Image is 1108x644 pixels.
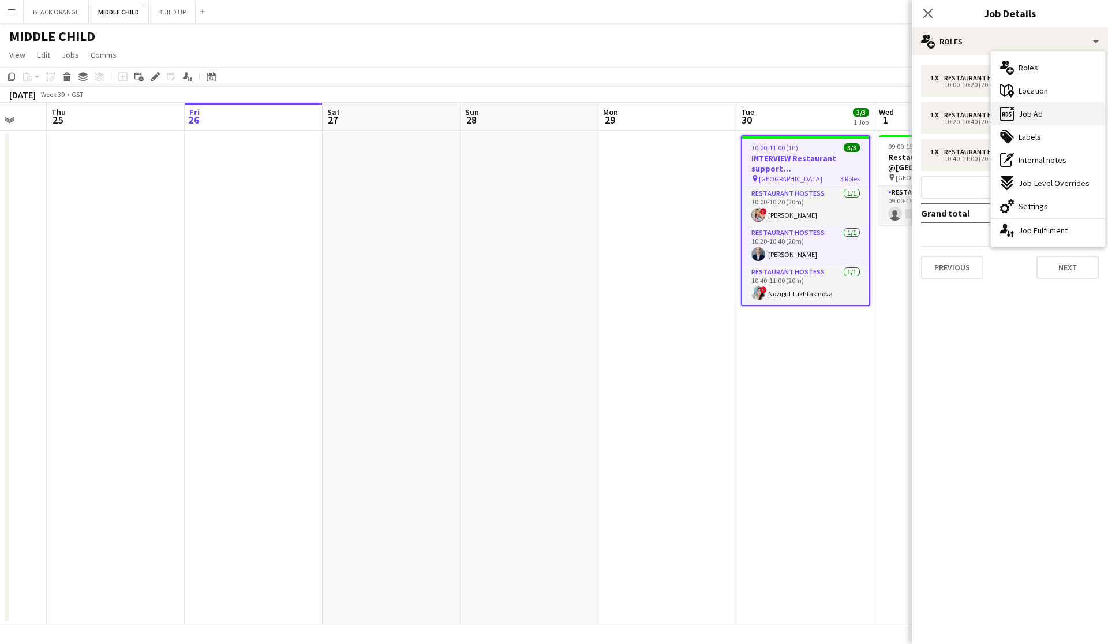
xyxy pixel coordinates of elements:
div: 10:40-11:00 (20m) [930,156,1077,162]
div: 10:20-10:40 (20m) [930,119,1077,125]
button: BUILD UP [149,1,196,23]
span: Internal notes [1019,155,1066,165]
button: Add role [921,176,1099,199]
div: Job Fulfilment [991,219,1105,242]
span: Week 39 [38,90,67,99]
span: Job-Level Overrides [1019,178,1090,188]
div: GST [72,90,84,99]
span: 26 [188,113,200,126]
h3: INTERVIEW Restaurant support @[GEOGRAPHIC_DATA] [742,153,869,174]
button: Next [1036,256,1099,279]
h3: Restaurant support @[GEOGRAPHIC_DATA] [879,152,1008,173]
span: Fri [189,107,200,117]
span: Labels [1019,132,1041,142]
app-card-role: Restaurant Hostess1/110:00-10:20 (20m)![PERSON_NAME] [742,187,869,226]
span: Jobs [62,50,79,60]
div: 1 x [930,74,944,82]
h1: MIDDLE CHILD [9,28,95,45]
span: Thu [51,107,66,117]
span: Edit [37,50,50,60]
div: Restaurant Hostess [944,74,1022,82]
a: Comms [86,47,121,62]
span: Job Ad [1019,109,1043,119]
div: Roles [912,28,1108,55]
td: Grand total [921,204,1031,222]
button: BLACK ORANGE [24,1,89,23]
app-card-role: Restaurant Hostess18A0/109:00-19:00 (10h) [879,186,1008,225]
div: 10:00-10:20 (20m) [930,82,1077,88]
span: Settings [1019,201,1048,211]
span: 3/3 [844,143,860,152]
span: [GEOGRAPHIC_DATA] [896,173,959,182]
h3: Job Details [912,6,1108,21]
div: 1 x [930,148,944,156]
span: 28 [463,113,479,126]
a: Jobs [57,47,84,62]
a: Edit [32,47,55,62]
span: Tue [741,107,754,117]
div: 1 x [930,111,944,119]
span: View [9,50,25,60]
div: [DATE] [9,89,36,100]
span: 29 [601,113,618,126]
span: 09:00-19:00 (10h) [888,142,938,151]
span: Location [1019,85,1048,96]
button: MIDDLE CHILD [89,1,149,23]
span: Wed [879,107,894,117]
span: 25 [50,113,66,126]
span: 3 Roles [840,174,860,183]
span: 10:00-11:00 (1h) [751,143,798,152]
app-job-card: 10:00-11:00 (1h)3/3INTERVIEW Restaurant support @[GEOGRAPHIC_DATA] [GEOGRAPHIC_DATA]3 RolesRestau... [741,135,870,306]
div: Restaurant Hostess [944,148,1022,156]
span: 30 [739,113,754,126]
div: 1 Job [854,118,869,126]
span: Sun [465,107,479,117]
app-card-role: Restaurant Hostess1/110:40-11:00 (20m)!Nozigul Tukhtasinova [742,266,869,305]
span: Comms [91,50,117,60]
button: Previous [921,256,983,279]
app-job-card: 09:00-19:00 (10h)0/1Restaurant support @[GEOGRAPHIC_DATA] [GEOGRAPHIC_DATA]1 RoleRestaurant Hoste... [879,135,1008,225]
app-card-role: Restaurant Hostess1/110:20-10:40 (20m)[PERSON_NAME] [742,226,869,266]
div: Restaurant Hostess [944,111,1022,119]
span: Sat [327,107,340,117]
span: [GEOGRAPHIC_DATA] [759,174,822,183]
a: View [5,47,30,62]
span: ! [760,286,767,293]
span: Roles [1019,62,1038,73]
span: Mon [603,107,618,117]
span: 27 [325,113,340,126]
span: 1 [877,113,894,126]
span: 3/3 [853,108,869,117]
span: ! [760,208,767,215]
